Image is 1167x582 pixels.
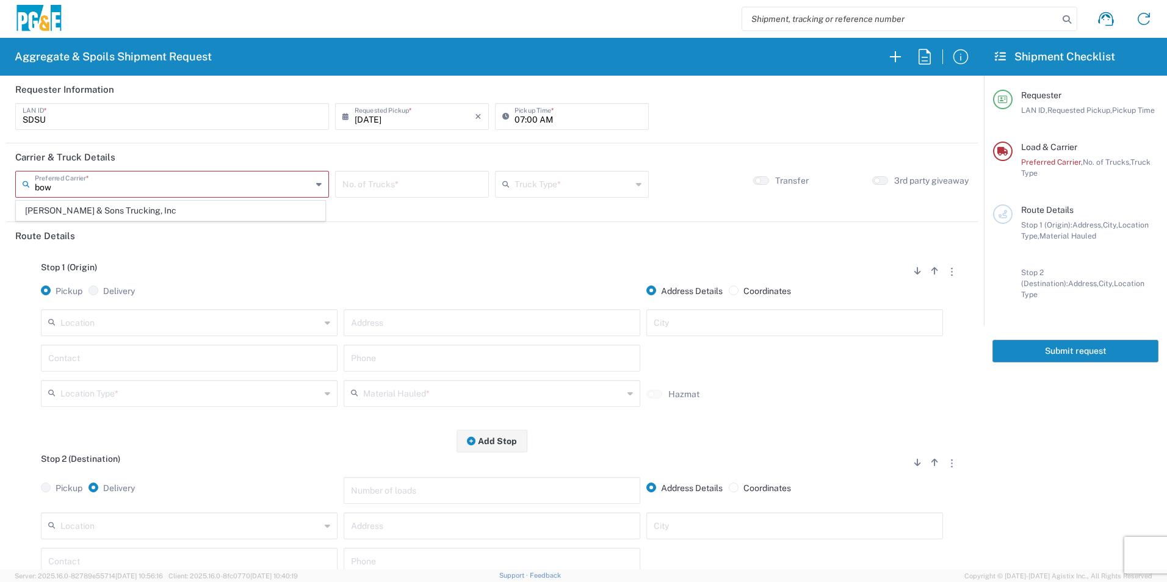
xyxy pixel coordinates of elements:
label: 3rd party giveaway [894,175,969,186]
span: No. of Trucks, [1083,157,1130,167]
button: Add Stop [457,429,527,452]
span: [DATE] 10:56:16 [115,572,163,580]
label: Hazmat [668,389,699,400]
span: Address, [1072,220,1103,229]
span: Preferred Carrier, [1021,157,1083,167]
span: Stop 2 (Destination): [1021,268,1068,288]
label: Transfer [775,175,809,186]
h2: Requester Information [15,84,114,96]
img: pge [15,5,63,34]
input: Shipment, tracking or reference number [742,7,1058,31]
h2: Route Details [15,230,75,242]
span: Client: 2025.16.0-8fc0770 [168,572,298,580]
h2: Shipment Checklist [995,49,1115,64]
span: City, [1103,220,1118,229]
span: Requester [1021,90,1061,100]
span: Load & Carrier [1021,142,1077,152]
span: Stop 1 (Origin) [41,262,97,272]
label: Address Details [646,286,723,296]
span: Pickup Time [1112,106,1155,115]
span: Copyright © [DATE]-[DATE] Agistix Inc., All Rights Reserved [964,570,1152,581]
a: Feedback [530,572,561,579]
label: Coordinates [729,286,791,296]
a: Support [499,572,530,579]
span: Stop 2 (Destination) [41,454,120,464]
span: [PERSON_NAME] & Sons Trucking, Inc [16,201,325,220]
h2: Carrier & Truck Details [15,151,115,163]
button: Submit request [992,340,1158,362]
span: Stop 1 (Origin): [1021,220,1072,229]
h2: Aggregate & Spoils Shipment Request [15,49,212,64]
div: This field is required [15,198,329,209]
label: Address Details [646,483,723,494]
span: City, [1099,279,1114,288]
span: LAN ID, [1021,106,1047,115]
span: Material Hauled [1039,231,1096,240]
span: Route Details [1021,205,1074,215]
i: × [475,107,482,126]
span: Address, [1068,279,1099,288]
span: Server: 2025.16.0-82789e55714 [15,572,163,580]
span: Requested Pickup, [1047,106,1112,115]
span: [DATE] 10:40:19 [250,572,298,580]
label: Coordinates [729,483,791,494]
